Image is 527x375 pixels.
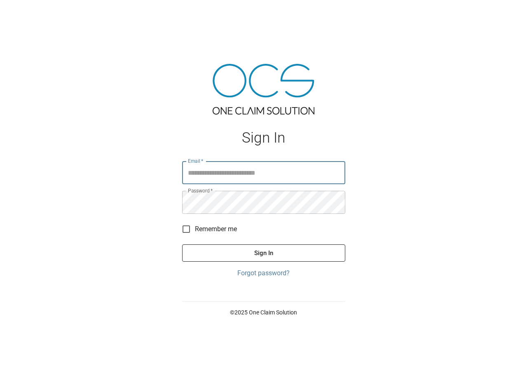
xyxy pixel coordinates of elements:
[182,308,345,316] p: © 2025 One Claim Solution
[10,5,43,21] img: ocs-logo-white-transparent.png
[195,224,237,234] span: Remember me
[213,64,314,115] img: ocs-logo-tra.png
[182,129,345,146] h1: Sign In
[188,187,213,194] label: Password
[182,244,345,262] button: Sign In
[188,157,204,164] label: Email
[182,268,345,278] a: Forgot password?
